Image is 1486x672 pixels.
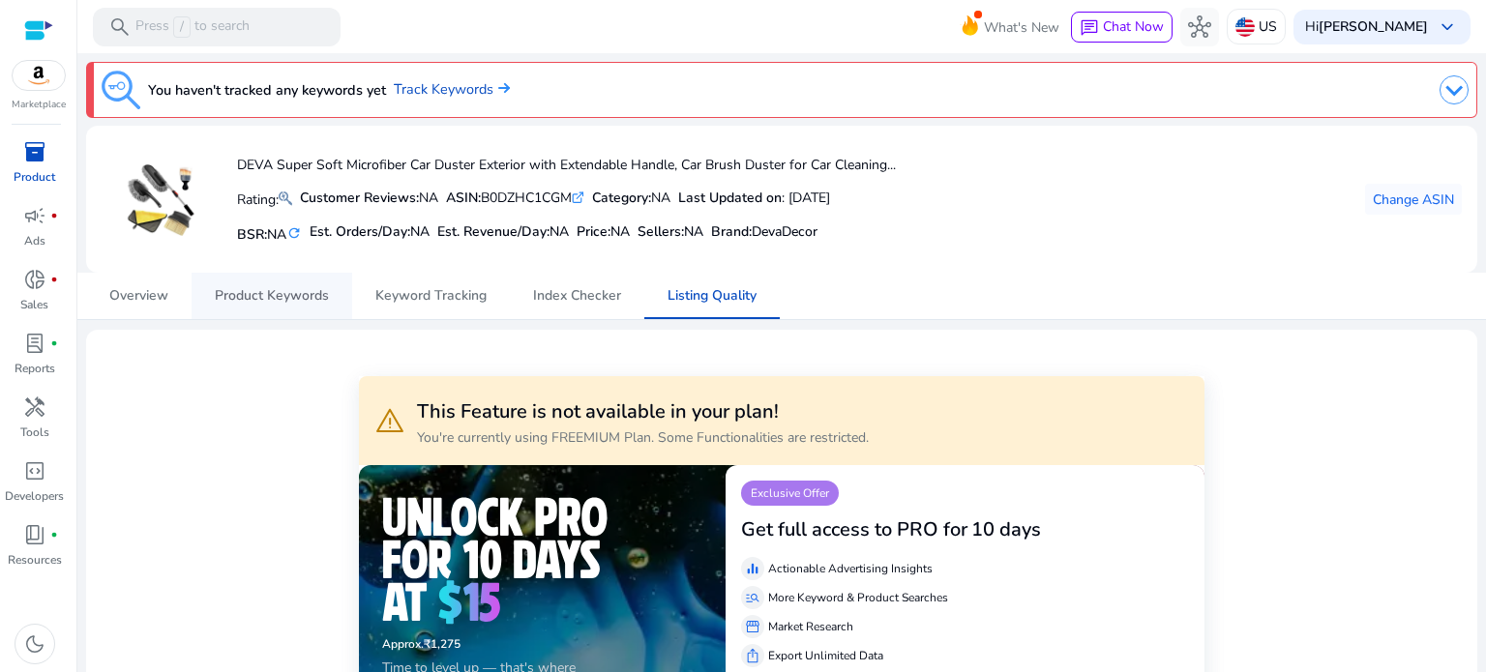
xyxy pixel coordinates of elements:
[394,79,510,101] a: Track Keywords
[745,619,760,634] span: storefront
[135,16,250,38] p: Press to search
[1080,18,1099,38] span: chat
[410,222,430,241] span: NA
[550,222,569,241] span: NA
[745,590,760,605] span: manage_search
[592,188,670,208] div: NA
[1373,190,1454,210] span: Change ASIN
[14,168,55,186] p: Product
[12,98,66,112] p: Marketplace
[592,189,651,207] b: Category:
[1071,12,1173,43] button: chatChat Now
[1188,15,1211,39] span: hub
[237,187,292,210] p: Rating:
[109,289,168,303] span: Overview
[102,71,140,109] img: keyword-tracking.svg
[768,647,883,664] p: Export Unlimited Data
[1235,17,1255,37] img: us.svg
[1436,15,1459,39] span: keyboard_arrow_down
[638,224,703,241] h5: Sellers:
[148,78,386,102] h3: You haven't tracked any keywords yet
[23,140,46,163] span: inventory_2
[237,222,302,244] h5: BSR:
[711,222,749,241] span: Brand
[493,82,510,94] img: arrow-right.svg
[668,289,757,303] span: Listing Quality
[300,189,419,207] b: Customer Reviews:
[741,481,839,506] p: Exclusive Offer
[741,518,967,541] h3: Get full access to PRO for
[15,360,55,377] p: Reports
[768,618,853,635] p: Market Research
[745,648,760,663] span: ios_share
[215,289,329,303] span: Product Keywords
[5,487,64,505] p: Developers
[417,400,869,424] h3: This Feature is not available in your plan!
[610,222,630,241] span: NA
[971,518,1041,541] h3: 10 days
[1305,20,1428,34] p: Hi
[13,61,65,90] img: amazon.svg
[50,531,58,539] span: fiber_manual_record
[23,204,46,227] span: campaign
[20,424,49,441] p: Tools
[768,589,948,606] p: More Keyword & Product Searches
[752,222,817,241] span: DevaDecor
[23,459,46,482] span: code_blocks
[124,163,196,236] img: 61VwcUT7HiL.jpg
[437,224,569,241] h5: Est. Revenue/Day:
[382,637,702,651] h6: ₹1,275
[375,289,487,303] span: Keyword Tracking
[173,16,191,38] span: /
[50,212,58,219] span: fiber_manual_record
[108,15,132,39] span: search
[768,560,933,577] p: Actionable Advertising Insights
[1319,17,1428,36] b: [PERSON_NAME]
[1440,75,1469,104] img: dropdown-arrow.svg
[446,188,584,208] div: B0DZHC1CGM
[286,224,302,243] mat-icon: refresh
[23,632,46,656] span: dark_mode
[577,224,630,241] h5: Price:
[382,636,424,652] span: Approx.
[20,296,48,313] p: Sales
[23,395,46,419] span: handyman
[237,158,896,174] h4: DEVA Super Soft Microfiber Car Duster Exterior with Extendable Handle, Car Brush Duster for Car C...
[300,188,438,208] div: NA
[711,224,817,241] h5: :
[267,225,286,244] span: NA
[23,523,46,546] span: book_4
[984,11,1059,44] span: What's New
[1365,184,1462,215] button: Change ASIN
[24,232,45,249] p: Ads
[678,189,782,207] b: Last Updated on
[23,268,46,291] span: donut_small
[310,224,430,241] h5: Est. Orders/Day:
[533,289,621,303] span: Index Checker
[417,427,869,448] p: You're currently using FREEMIUM Plan. Some Functionalities are restricted.
[446,189,481,207] b: ASIN:
[23,332,46,355] span: lab_profile
[678,188,830,208] div: : [DATE]
[1259,10,1277,44] p: US
[745,561,760,576] span: equalizer
[684,222,703,241] span: NA
[1103,17,1164,36] span: Chat Now
[1180,8,1219,46] button: hub
[8,551,62,569] p: Resources
[50,339,58,347] span: fiber_manual_record
[50,276,58,283] span: fiber_manual_record
[374,405,405,436] span: warning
